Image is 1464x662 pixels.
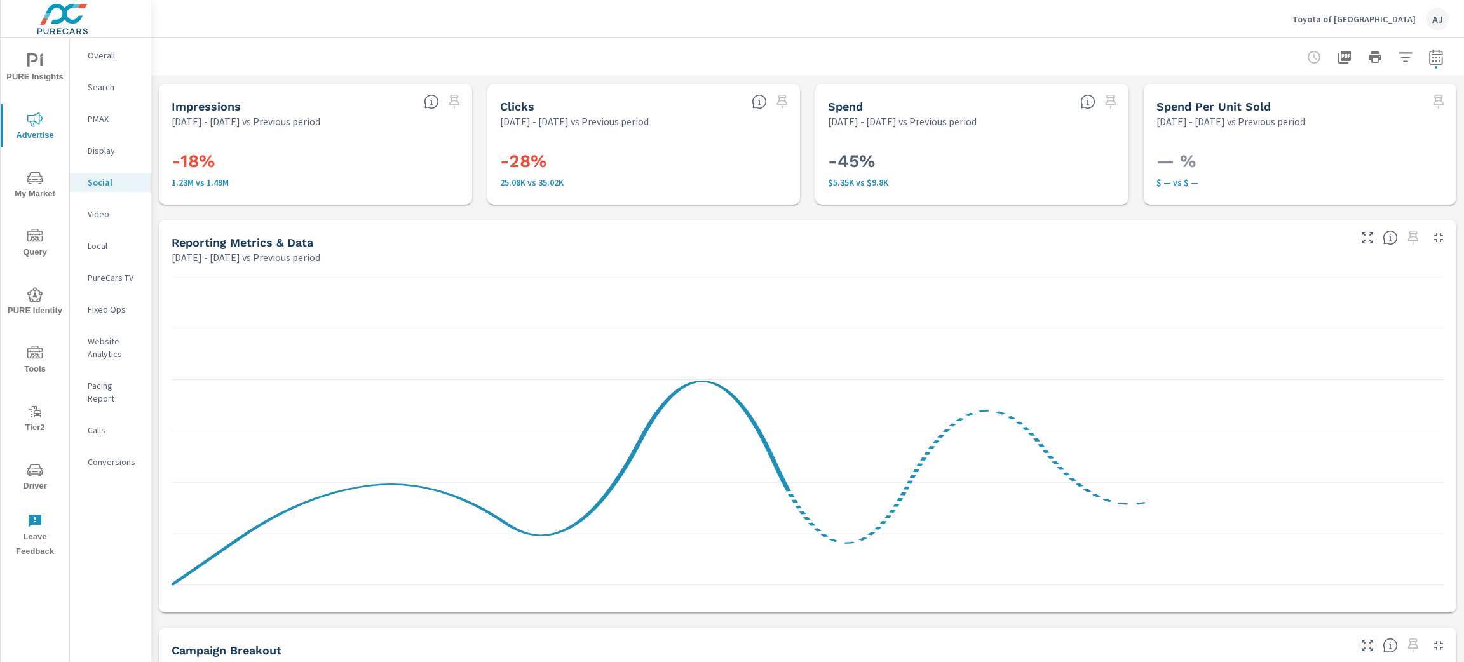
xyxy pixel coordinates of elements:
[1426,8,1449,30] div: AJ
[88,81,140,93] p: Search
[70,236,151,255] div: Local
[88,112,140,125] p: PMAX
[70,452,151,471] div: Conversions
[1362,44,1388,70] button: Print Report
[70,332,151,363] div: Website Analytics
[70,46,151,65] div: Overall
[1428,227,1449,248] button: Minimize Widget
[70,109,151,128] div: PMAX
[70,268,151,287] div: PureCars TV
[1080,94,1095,109] span: The amount of money spent on advertising during the period.
[500,151,788,172] h3: -28%
[172,100,241,113] h5: Impressions
[88,456,140,468] p: Conversions
[88,424,140,436] p: Calls
[70,376,151,408] div: Pacing Report
[172,151,459,172] h3: -18%
[1156,100,1271,113] h5: Spend Per Unit Sold
[172,236,313,249] h5: Reporting Metrics & Data
[828,100,863,113] h5: Spend
[1357,635,1378,656] button: Make Fullscreen
[70,300,151,319] div: Fixed Ops
[88,208,140,220] p: Video
[88,335,140,360] p: Website Analytics
[1383,638,1398,653] span: This is a summary of Social performance results by campaign. Each column can be sorted.
[1428,91,1449,112] span: Select a preset date range to save this widget
[88,271,140,284] p: PureCars TV
[500,100,534,113] h5: Clicks
[88,144,140,157] p: Display
[172,177,459,187] p: 1,226,449 vs 1,489,629
[88,303,140,316] p: Fixed Ops
[88,240,140,252] p: Local
[500,114,649,129] p: [DATE] - [DATE] vs Previous period
[828,151,1116,172] h3: -45%
[444,91,464,112] span: Select a preset date range to save this widget
[70,78,151,97] div: Search
[1403,227,1423,248] span: Select a preset date range to save this widget
[1383,230,1398,245] span: Understand Social data over time and see how metrics compare to each other.
[1292,13,1416,25] p: Toyota of [GEOGRAPHIC_DATA]
[4,229,65,260] span: Query
[4,463,65,494] span: Driver
[1357,227,1378,248] button: Make Fullscreen
[828,114,977,129] p: [DATE] - [DATE] vs Previous period
[70,141,151,160] div: Display
[772,91,792,112] span: Select a preset date range to save this widget
[4,53,65,84] span: PURE Insights
[424,94,439,109] span: The number of times an ad was shown on your behalf.
[1156,177,1444,187] p: $ — vs $ —
[88,176,140,189] p: Social
[1,38,69,564] div: nav menu
[88,49,140,62] p: Overall
[172,644,281,657] h5: Campaign Breakout
[752,94,767,109] span: The number of times an ad was clicked by a consumer.
[1393,44,1418,70] button: Apply Filters
[1403,635,1423,656] span: Select a preset date range to save this widget
[1101,91,1121,112] span: Select a preset date range to save this widget
[500,177,788,187] p: 25,078 vs 35,018
[172,250,320,265] p: [DATE] - [DATE] vs Previous period
[1156,151,1444,172] h3: — %
[70,173,151,192] div: Social
[4,287,65,318] span: PURE Identity
[828,177,1116,187] p: $5,345 vs $9,801
[70,205,151,224] div: Video
[4,170,65,201] span: My Market
[4,346,65,377] span: Tools
[70,421,151,440] div: Calls
[1428,635,1449,656] button: Minimize Widget
[88,379,140,405] p: Pacing Report
[4,404,65,435] span: Tier2
[172,114,320,129] p: [DATE] - [DATE] vs Previous period
[1423,44,1449,70] button: Select Date Range
[4,513,65,559] span: Leave Feedback
[4,112,65,143] span: Advertise
[1332,44,1357,70] button: "Export Report to PDF"
[1156,114,1305,129] p: [DATE] - [DATE] vs Previous period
